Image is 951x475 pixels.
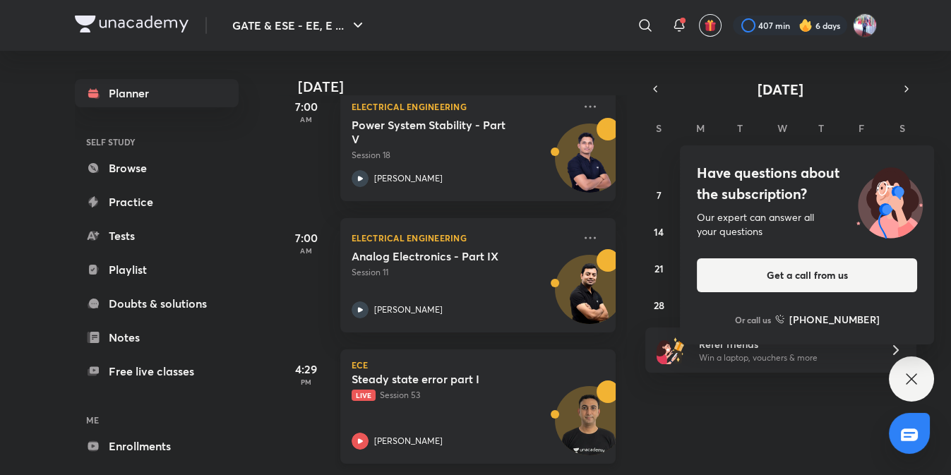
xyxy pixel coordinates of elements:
[75,154,239,182] a: Browse
[789,312,880,327] h6: [PHONE_NUMBER]
[657,336,685,364] img: referral
[699,14,722,37] button: avatar
[799,18,813,32] img: streak
[777,121,786,135] abbr: Wednesday
[654,299,664,312] abbr: September 28, 2025
[859,121,864,135] abbr: Friday
[556,131,623,199] img: Avatar
[352,229,573,246] p: Electrical Engineering
[75,188,239,216] a: Practice
[657,188,662,202] abbr: September 7, 2025
[298,78,630,95] h4: [DATE]
[352,118,527,146] h5: Power System Stability - Part V
[75,16,189,36] a: Company Logo
[278,98,335,115] h5: 7:00
[737,121,743,135] abbr: Tuesday
[278,361,335,378] h5: 4:29
[352,98,573,115] p: Electrical Engineering
[75,16,189,32] img: Company Logo
[704,19,717,32] img: avatar
[75,255,239,284] a: Playlist
[556,263,623,330] img: Avatar
[352,249,527,263] h5: Analog Electronics - Part IX
[278,115,335,124] p: AM
[853,13,877,37] img: Pradeep Kumar
[224,11,375,40] button: GATE & ESE - EE, E ...
[845,162,934,239] img: ttu_illustration_new.svg
[352,372,527,386] h5: Steady state error part I
[647,184,670,206] button: September 7, 2025
[899,121,905,135] abbr: Saturday
[75,130,239,154] h6: SELF STUDY
[352,361,604,369] p: ECE
[647,294,670,316] button: September 28, 2025
[697,210,917,239] div: Our expert can answer all your questions
[556,394,623,462] img: Avatar
[775,312,880,327] a: [PHONE_NUMBER]
[278,378,335,386] p: PM
[75,357,239,385] a: Free live classes
[818,121,824,135] abbr: Thursday
[647,220,670,243] button: September 14, 2025
[75,79,239,107] a: Planner
[75,323,239,351] a: Notes
[374,172,443,185] p: [PERSON_NAME]
[75,432,239,460] a: Enrollments
[278,229,335,246] h5: 7:00
[654,262,664,275] abbr: September 21, 2025
[374,303,443,316] p: [PERSON_NAME]
[352,149,573,162] p: Session 18
[696,121,705,135] abbr: Monday
[75,408,239,432] h6: ME
[647,257,670,279] button: September 21, 2025
[697,162,917,205] h4: Have questions about the subscription?
[735,313,771,326] p: Or call us
[352,266,573,279] p: Session 11
[697,258,917,292] button: Get a call from us
[75,289,239,318] a: Doubts & solutions
[654,225,664,239] abbr: September 14, 2025
[374,435,443,447] p: [PERSON_NAME]
[699,351,873,364] p: Win a laptop, vouchers & more
[656,121,662,135] abbr: Sunday
[352,390,376,401] span: Live
[278,246,335,255] p: AM
[665,79,897,99] button: [DATE]
[75,222,239,250] a: Tests
[352,389,573,402] p: Session 53
[758,80,803,99] span: [DATE]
